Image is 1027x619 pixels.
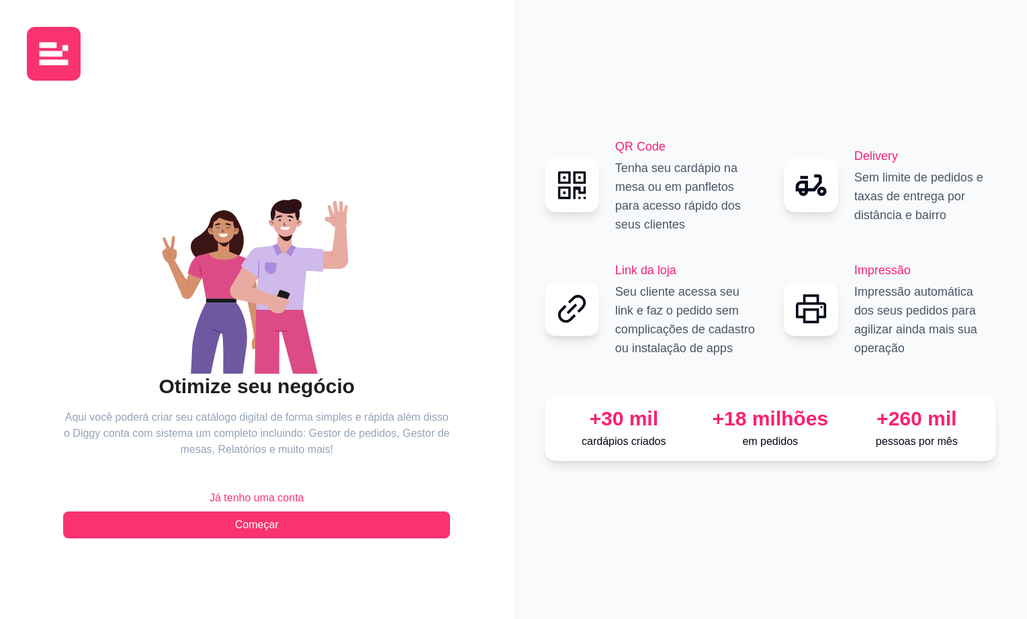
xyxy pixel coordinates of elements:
[556,434,692,450] p: cardápios criados
[615,282,757,358] p: Seu cliente acessa seu link e faz o pedido sem complicações de cadastro ou instalação de apps
[854,147,996,165] h2: Delivery
[615,261,757,280] h2: Link da loja
[849,434,985,450] p: pessoas por mês
[235,517,279,533] span: Começar
[854,282,996,358] p: Impressão automática dos seus pedidos para agilizar ainda mais sua operação
[63,485,450,511] button: Já tenho uma conta
[27,27,81,81] img: logo
[854,168,996,224] p: Sem limite de pedidos e taxas de entrega por distância e bairro
[703,434,838,450] p: em pedidos
[615,159,757,234] p: Tenha seu cardápio na mesa ou em panfletos para acesso rápido dos seus clientes
[854,261,996,280] h2: Impressão
[556,407,692,431] div: +30 mil
[210,490,304,506] span: Já tenho uma conta
[615,137,757,156] h2: QR Code
[63,374,450,399] h2: Otimize seu negócio
[703,407,838,431] div: +18 milhões
[63,172,450,374] div: animation
[63,511,450,538] button: Começar
[63,409,450,458] article: Aqui você poderá criar seu catálogo digital de forma simples e rápida além disso o Diggy conta co...
[849,407,985,431] div: +260 mil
